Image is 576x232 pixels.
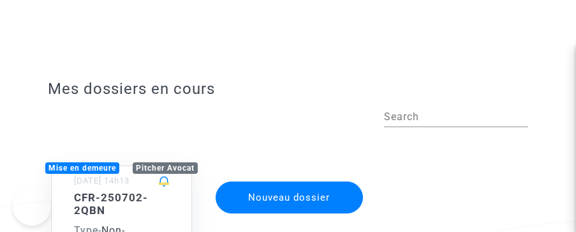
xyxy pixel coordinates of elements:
button: Nouveau dossier [216,182,363,213]
div: Mise en demeure [45,162,119,174]
a: Nouveau dossier [214,173,364,185]
h3: Mes dossiers en cours [48,80,528,98]
h5: CFR-250702-2QBN [74,191,169,217]
iframe: Help Scout Beacon - Open [13,187,51,226]
div: Pitcher Avocat [133,162,198,174]
small: [DATE] 14h13 [74,176,129,185]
